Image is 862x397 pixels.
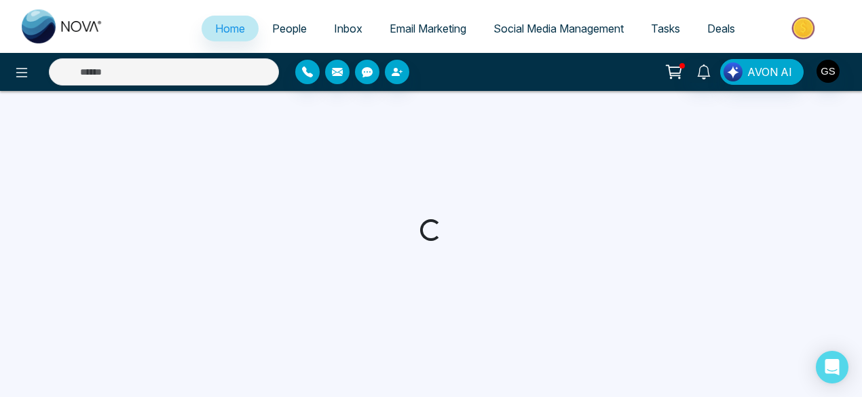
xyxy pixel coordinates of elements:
div: Open Intercom Messenger [816,351,848,383]
a: Social Media Management [480,16,637,41]
a: Deals [694,16,749,41]
a: Tasks [637,16,694,41]
img: Nova CRM Logo [22,10,103,43]
span: Home [215,22,245,35]
span: AVON AI [747,64,792,80]
img: User Avatar [817,60,840,83]
a: Home [202,16,259,41]
button: AVON AI [720,59,804,85]
span: Email Marketing [390,22,466,35]
span: Social Media Management [493,22,624,35]
a: Inbox [320,16,376,41]
img: Market-place.gif [755,13,854,43]
span: People [272,22,307,35]
a: People [259,16,320,41]
a: Email Marketing [376,16,480,41]
span: Inbox [334,22,362,35]
span: Deals [707,22,735,35]
img: Lead Flow [724,62,743,81]
span: Tasks [651,22,680,35]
